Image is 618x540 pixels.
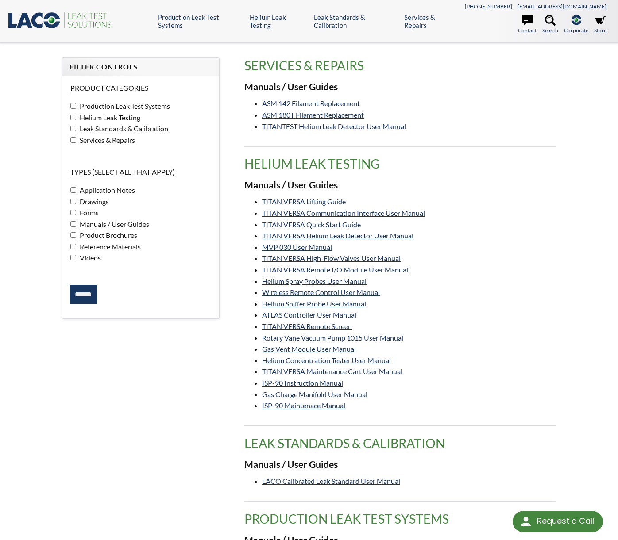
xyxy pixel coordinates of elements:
span: Application Notes [77,186,135,194]
a: Helium Sniffer Probe User Manual [262,299,366,308]
h3: Manuals / User Guides [244,179,556,191]
a: Helium Concentration Tester User Manual [262,356,391,364]
div: Request a Call [537,511,594,531]
input: Forms [70,210,76,215]
a: TITANTEST Helium Leak Detector User Manual [262,122,406,130]
a: Gas Charge Manifold User Manual [262,390,367,398]
a: Helium Leak Testing [250,13,307,29]
a: Services & Repairs [404,13,458,29]
a: TITAN VERSA Communication Interface User Manual [262,209,425,217]
a: Store [594,15,606,34]
h3: Manuals / User Guides [244,459,556,471]
input: Application Notes [70,187,76,193]
a: TITAN VERSA Quick Start Guide [262,220,361,229]
a: TITAN VERSA Remote Screen [262,322,352,330]
span: Corporate [564,26,588,34]
a: TITAN VERSA High-Flow Valves User Manual [262,254,401,262]
a: Wireless Remote Control User Manual [262,288,380,296]
a: Gas Vent Module User Manual [262,345,356,353]
a: Production Leak Test Systems [158,13,243,29]
span: Leak Standards & Calibration [77,124,168,133]
a: ASM 142 Filament Replacement [262,99,360,107]
input: Drawings [70,199,76,204]
a: TITAN VERSA Maintenance Cart User Manual [262,367,402,375]
a: ATLAS Controller User Manual [262,310,356,319]
a: ASM 180T Filament Replacement [262,111,364,119]
a: MVP 030 User Manual [262,243,332,251]
input: Videos [70,255,76,260]
span: Services & Repairs [77,136,135,144]
a: Leak Standards & Calibration [314,13,398,29]
legend: Product Categories [70,83,148,93]
a: TITAN VERSA Helium Leak Detector User Manual [262,231,413,240]
span: Videos [77,253,101,262]
h4: Filter Controls [70,62,212,72]
input: Manuals / User Guides [70,221,76,227]
a: TITAN VERSA Lifting Guide [262,197,346,206]
span: translation missing: en.product_groups.Services & Repairs [244,58,364,73]
span: translation missing: en.product_groups.Production Leak Test Systems [244,511,449,526]
input: Leak Standards & Calibration [70,126,76,131]
span: translation missing: en.product_groups.Helium Leak Testing [244,156,380,171]
span: Drawings [77,197,109,206]
span: Reference Materials [77,242,141,251]
a: ISP-90 Maintenace Manual [262,401,345,410]
span: Production Leak Test Systems [77,102,170,110]
span: Helium Leak Testing [77,113,140,122]
a: Helium Spray Probes User Manual [262,277,367,285]
img: round button [519,514,533,529]
a: Contact [518,15,537,34]
input: Production Leak Test Systems [70,103,76,109]
a: ISP-90 Instruction Manual [262,379,343,387]
span: Product Brochures [77,231,137,239]
a: [EMAIL_ADDRESS][DOMAIN_NAME] [518,3,606,10]
input: Product Brochures [70,232,76,238]
div: Request a Call [513,511,603,532]
input: Services & Repairs [70,137,76,143]
legend: Types (select all that apply) [70,167,175,177]
a: LACO Calibrated Leak Standard User Manual [262,477,400,485]
h3: Manuals / User Guides [244,81,556,93]
span: Manuals / User Guides [77,220,149,228]
a: TITAN VERSA Remote I/O Module User Manual [262,265,408,274]
span: Forms [77,208,99,217]
a: Rotary Vane Vacuum Pump 1015 User Manual [262,333,403,342]
input: Helium Leak Testing [70,115,76,120]
a: [PHONE_NUMBER] [465,3,512,10]
span: translation missing: en.product_groups.Leak Standards & Calibration [244,436,445,451]
a: Search [542,15,558,34]
input: Reference Materials [70,244,76,249]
